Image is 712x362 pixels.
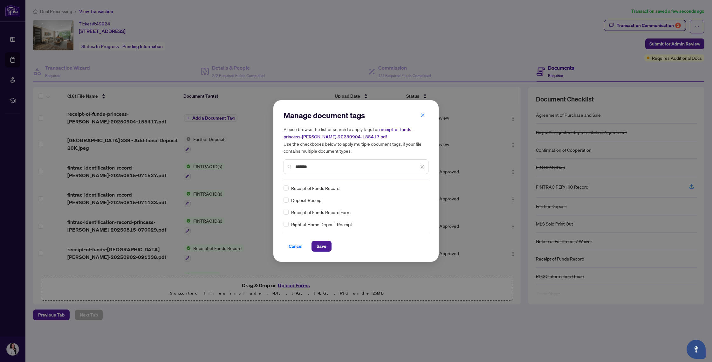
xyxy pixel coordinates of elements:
span: Save [317,241,326,251]
button: Open asap [687,340,706,359]
span: close [421,113,425,117]
span: Receipt of Funds Record [291,184,339,191]
span: Right at Home Deposit Receipt [291,221,352,228]
span: Deposit Receipt [291,197,323,204]
span: Receipt of Funds Record Form [291,209,351,216]
h5: Please browse the list or search to apply tags to: Use the checkboxes below to apply multiple doc... [284,126,428,154]
span: close [420,164,424,169]
span: Cancel [289,241,303,251]
h2: Manage document tags [284,110,428,121]
button: Cancel [284,241,308,252]
button: Save [311,241,332,252]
